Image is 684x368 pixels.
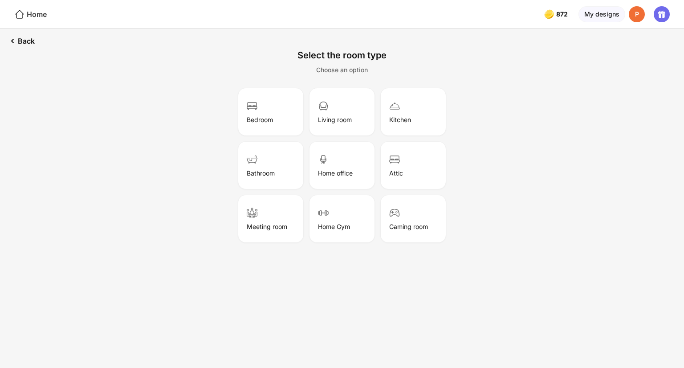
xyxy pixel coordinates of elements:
[318,101,329,111] img: sofaIcon.svg
[578,6,625,22] div: My designs
[318,116,352,123] div: Living room
[629,6,645,22] div: P
[318,223,350,230] div: Home Gym
[247,169,275,177] div: Bathroom
[318,169,353,177] div: Home office
[389,116,411,123] div: Kitchen
[389,154,400,165] img: bedIcon.svg
[389,223,428,230] div: Gaming room
[389,169,403,177] div: Attic
[14,9,47,20] div: Home
[556,11,570,18] span: 872
[316,66,368,74] div: Choose an option
[389,101,400,111] img: kitchenIcon.svg
[318,208,329,218] img: homeGymIcon.svg
[247,101,257,111] img: bedIcon.svg
[247,154,257,165] img: bathroomIcon.svg
[247,116,273,123] div: Bedroom
[247,208,257,218] img: meetingRoomIcon.svg
[297,50,387,61] div: Select the room type
[389,208,400,218] img: gameRoomIcon.svg
[318,154,329,165] img: officeIcon.svg
[247,223,287,230] div: Meeting room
